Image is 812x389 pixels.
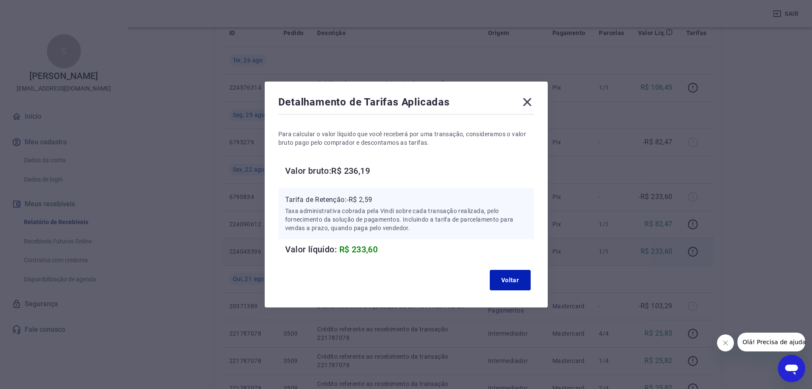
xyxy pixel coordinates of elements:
p: Tarifa de Retenção: -R$ 2,59 [285,195,527,205]
h6: Valor líquido: [285,243,534,256]
span: Olá! Precisa de ajuda? [5,6,72,13]
div: Detalhamento de Tarifas Aplicadas [278,95,534,112]
p: Taxa administrativa cobrada pela Vindi sobre cada transação realizada, pelo fornecimento da soluç... [285,207,527,232]
iframe: Mensagem da empresa [737,333,805,351]
p: Para calcular o valor líquido que você receberá por uma transação, consideramos o valor bruto pag... [278,130,534,147]
iframe: Botão para abrir a janela de mensagens [778,355,805,382]
span: R$ 233,60 [339,244,378,254]
iframe: Fechar mensagem [717,334,734,351]
h6: Valor bruto: R$ 236,19 [285,164,534,178]
button: Voltar [490,270,531,290]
